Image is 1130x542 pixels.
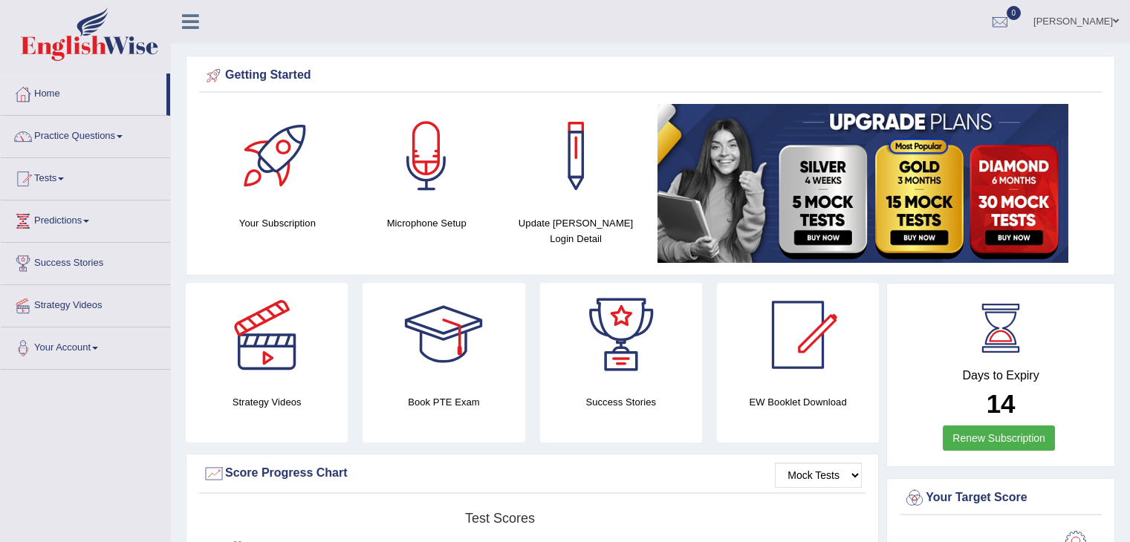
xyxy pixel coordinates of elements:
h4: Success Stories [540,394,702,410]
div: Getting Started [203,65,1098,87]
a: Strategy Videos [1,285,170,322]
span: 0 [1007,6,1022,20]
a: Practice Questions [1,116,170,153]
h4: Your Subscription [210,215,345,231]
h4: Update [PERSON_NAME] Login Detail [509,215,643,246]
div: Score Progress Chart [203,463,862,485]
a: Your Account [1,327,170,365]
a: Home [1,74,166,111]
b: 14 [987,389,1016,418]
h4: Book PTE Exam [363,394,525,410]
a: Tests [1,158,170,195]
div: Your Target Score [903,487,1098,509]
h4: Microphone Setup [360,215,494,231]
a: Predictions [1,200,170,238]
tspan: Test scores [465,511,535,526]
a: Renew Subscription [943,425,1055,451]
h4: EW Booklet Download [717,394,879,410]
h4: Strategy Videos [186,394,348,410]
h4: Days to Expiry [903,369,1098,382]
a: Success Stories [1,243,170,280]
img: small5.jpg [657,104,1068,263]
